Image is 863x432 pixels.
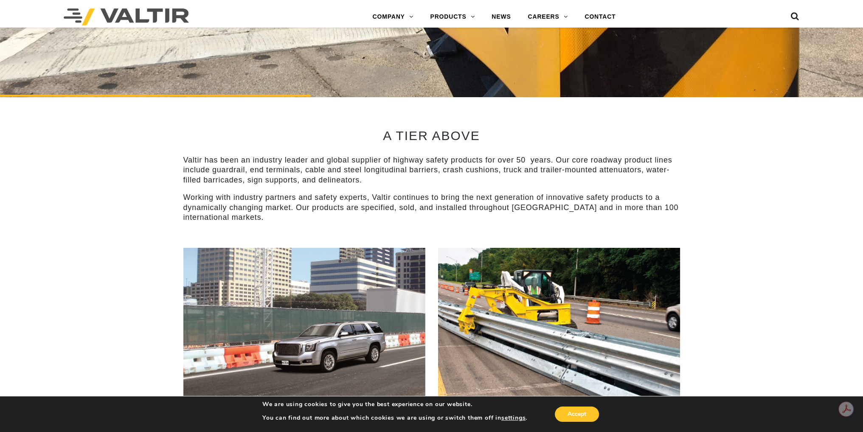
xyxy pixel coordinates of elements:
[501,414,526,422] button: settings
[576,8,624,25] a: CONTACT
[64,8,189,25] img: Valtir
[555,407,599,422] button: Accept
[483,8,519,25] a: NEWS
[519,8,576,25] a: CAREERS
[183,155,680,185] p: Valtir has been an industry leader and global supplier of highway safety products for over 50 yea...
[422,8,483,25] a: PRODUCTS
[262,414,527,422] p: You can find out more about which cookies we are using or switch them off in .
[364,8,422,25] a: COMPANY
[262,401,527,408] p: We are using cookies to give you the best experience on our website.
[183,193,680,222] p: Working with industry partners and safety experts, Valtir continues to bring the next generation ...
[183,129,680,143] h2: A TIER ABOVE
